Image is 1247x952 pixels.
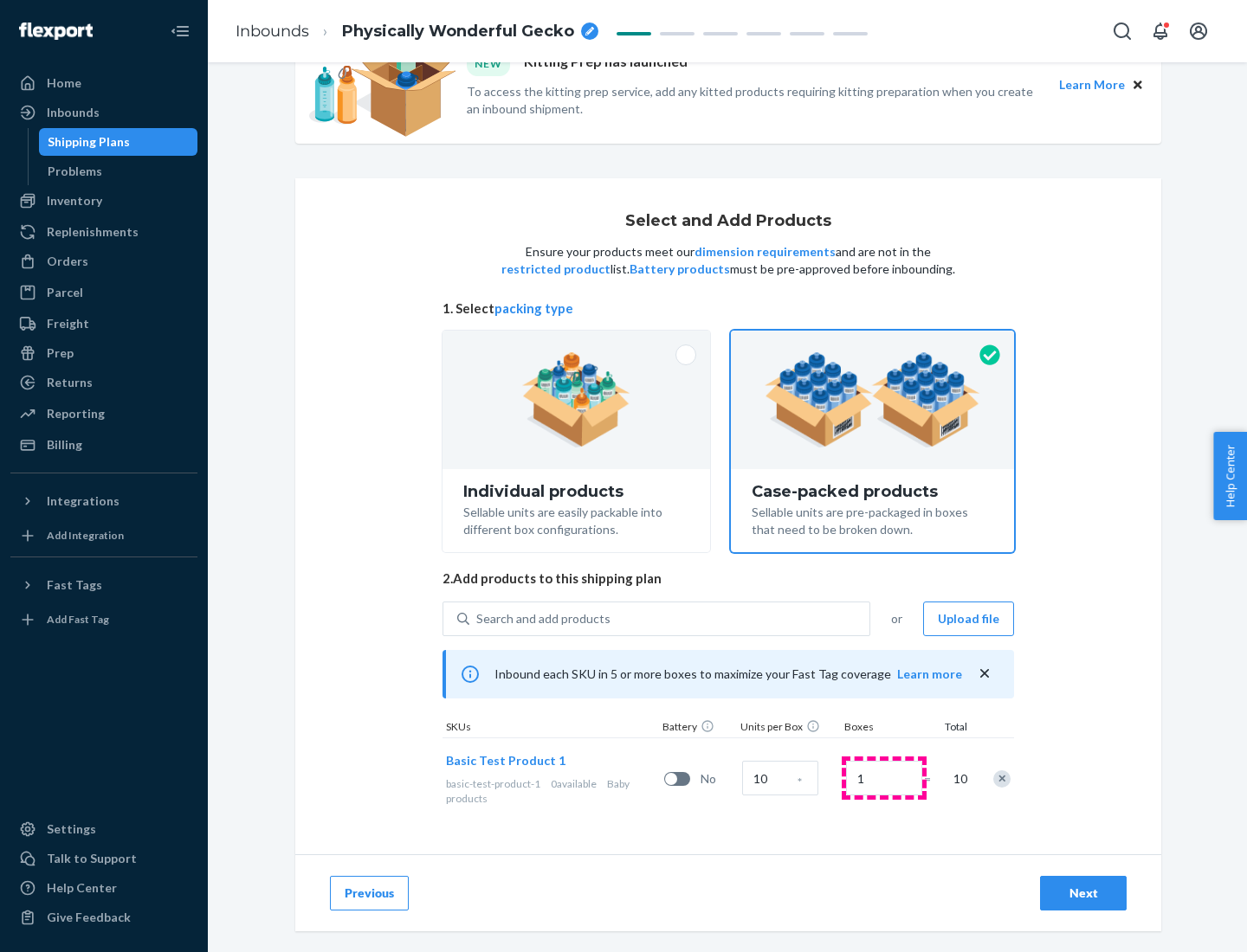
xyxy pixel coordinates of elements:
[48,133,130,151] div: Shipping Plans
[494,299,573,318] button: packing type
[163,14,197,48] button: Close Navigation
[47,909,131,926] div: Give Feedback
[47,612,109,627] div: Add Fast Tag
[47,284,83,301] div: Parcel
[625,213,831,230] h1: Select and Add Products
[342,21,574,43] span: Physically Wonderful Gecko
[10,431,197,459] a: Billing
[923,601,1014,636] button: Upload file
[10,369,197,396] a: Returns
[10,69,197,97] a: Home
[39,158,198,185] a: Problems
[737,719,841,737] div: Units per Box
[10,815,197,843] a: Settings
[47,315,89,332] div: Freight
[501,261,611,278] button: restricted product
[47,436,82,453] div: Billing
[463,500,689,538] div: Sellable units are easily packable into different box configurations.
[695,243,836,261] button: dimension requirements
[47,492,120,510] div: Integrations
[927,719,971,737] div: Total
[1128,75,1147,94] button: Close
[446,753,565,768] span: Basic Test Product 1
[10,606,197,634] a: Add Fast Tag
[10,400,197,428] a: Reporting
[446,776,657,806] div: Baby products
[476,610,611,627] div: Search and add products
[47,192,102,209] div: Inventory
[846,761,922,795] input: Number of boxes
[752,483,993,500] div: Case-packed products
[48,163,102,180] div: Problems
[10,487,197,515] button: Integrations
[47,405,105,422] div: Reporting
[47,223,139,241] div: Replenishments
[10,310,197,338] a: Freight
[1181,14,1216,48] button: Open account menu
[47,850,137,867] div: Talk to Support
[10,218,197,246] a: Replenishments
[1105,14,1140,48] button: Open Search Box
[897,666,962,683] button: Learn more
[10,248,197,275] a: Orders
[752,500,993,538] div: Sellable units are pre-packaged in boxes that need to be broken down.
[924,770,941,788] span: =
[841,719,927,737] div: Boxes
[443,650,1014,698] div: Inbound each SKU in 5 or more boxes to maximize your Fast Tag coverage
[463,483,689,500] div: Individual products
[1055,884,1112,902] div: Next
[47,374,93,391] div: Returns
[10,522,197,550] a: Add Integration
[1040,876,1127,910] button: Next
[10,874,197,902] a: Help Center
[443,299,1014,318] span: 1. Select
[47,879,117,897] div: Help Center
[222,6,612,57] ol: breadcrumbs
[467,83,1043,118] p: To access the kitting prep service, add any kitted products requiring kitting preparation when yo...
[443,569,1014,588] span: 2. Add products to this shipping plan
[950,770,967,788] span: 10
[47,344,74,362] div: Prep
[10,99,197,126] a: Inbounds
[976,665,993,683] button: close
[891,610,902,627] span: or
[443,719,659,737] div: SKUs
[47,253,88,270] div: Orders
[10,279,197,306] a: Parcel
[467,52,510,75] div: NEW
[765,352,980,447] img: case-pack.59cecea509d18c883b923b81aeac6d0b.png
[630,261,730,278] button: Battery products
[446,777,540,790] span: basic-test-product-1
[522,352,630,447] img: individual-pack.facf35554cb0f1810c75b2bd6df2d64e.png
[1143,14,1178,48] button: Open notifications
[446,752,565,769] button: Basic Test Product 1
[742,761,818,795] input: Case Quantity
[524,52,688,75] p: Kitting Prep has launched
[47,528,124,543] div: Add Integration
[236,22,309,41] a: Inbounds
[39,128,198,156] a: Shipping Plans
[993,770,1011,788] div: Remove Item
[10,339,197,367] a: Prep
[1213,432,1247,520] button: Help Center
[10,571,197,599] button: Fast Tags
[659,719,737,737] div: Battery
[47,104,100,121] div: Inbounds
[551,777,597,790] span: 0 available
[500,243,957,278] p: Ensure your products meet our and are not in the list. must be pre-approved before inbounding.
[10,187,197,215] a: Inventory
[47,74,81,92] div: Home
[10,845,197,872] a: Talk to Support
[19,23,93,40] img: Flexport logo
[330,876,409,910] button: Previous
[47,820,96,838] div: Settings
[47,576,102,594] div: Fast Tags
[701,770,735,788] span: No
[1059,75,1125,94] button: Learn More
[10,904,197,931] button: Give Feedback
